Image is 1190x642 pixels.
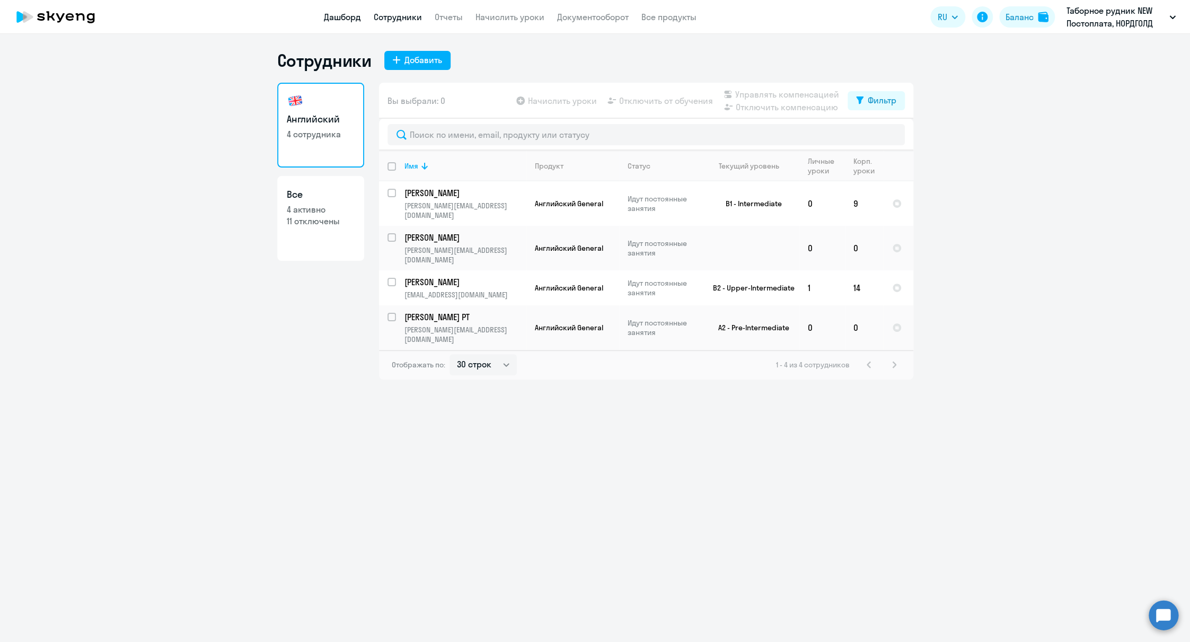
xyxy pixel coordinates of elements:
p: Идут постоянные занятия [628,278,700,297]
h3: Все [287,188,355,201]
div: Фильтр [868,94,896,107]
div: Корп. уроки [853,156,883,175]
div: Продукт [535,161,563,171]
td: 0 [799,226,845,270]
span: Английский General [535,323,603,332]
div: Статус [628,161,700,171]
div: Личные уроки [808,156,844,175]
div: Текущий уровень [719,161,779,171]
button: RU [930,6,965,28]
p: [PERSON_NAME] [404,232,524,243]
p: 4 сотрудника [287,128,355,140]
p: Таборное рудник NEW Постоплата, НОРДГОЛД МЕНЕДЖМЕНТ, ООО [1066,4,1165,30]
a: [PERSON_NAME] РТ [404,311,526,323]
a: [PERSON_NAME] [404,276,526,288]
div: Статус [628,161,650,171]
div: Продукт [535,161,619,171]
p: [PERSON_NAME] РТ [404,311,524,323]
div: Имя [404,161,526,171]
p: [PERSON_NAME][EMAIL_ADDRESS][DOMAIN_NAME] [404,325,526,344]
a: Дашборд [324,12,361,22]
td: 1 [799,270,845,305]
div: Личные уроки [808,156,838,175]
td: 0 [845,305,884,350]
p: [PERSON_NAME][EMAIL_ADDRESS][DOMAIN_NAME] [404,201,526,220]
td: 9 [845,181,884,226]
p: [PERSON_NAME] [404,276,524,288]
a: Сотрудники [374,12,422,22]
a: Английский4 сотрудника [277,83,364,168]
p: [PERSON_NAME][EMAIL_ADDRESS][DOMAIN_NAME] [404,245,526,265]
td: 0 [799,181,845,226]
span: Вы выбрали: 0 [387,94,445,107]
p: 4 активно [287,204,355,215]
img: balance [1038,12,1048,22]
a: [PERSON_NAME] [404,232,526,243]
p: Идут постоянные занятия [628,194,700,213]
span: Английский General [535,283,603,293]
input: Поиск по имени, email, продукту или статусу [387,124,905,145]
td: B2 - Upper-Intermediate [701,270,799,305]
button: Балансbalance [999,6,1055,28]
p: Идут постоянные занятия [628,239,700,258]
td: B1 - Intermediate [701,181,799,226]
td: A2 - Pre-Intermediate [701,305,799,350]
div: Имя [404,161,418,171]
div: Текущий уровень [709,161,799,171]
div: Добавить [404,54,442,66]
a: Документооборот [557,12,629,22]
p: 11 отключены [287,215,355,227]
button: Фильтр [848,91,905,110]
a: Отчеты [435,12,463,22]
h3: Английский [287,112,355,126]
a: Все продукты [641,12,697,22]
span: Отображать по: [392,360,445,370]
span: Английский General [535,243,603,253]
span: RU [938,11,947,23]
p: [EMAIL_ADDRESS][DOMAIN_NAME] [404,290,526,300]
span: Английский General [535,199,603,208]
td: 0 [845,226,884,270]
p: [PERSON_NAME] [404,187,524,199]
a: Все4 активно11 отключены [277,176,364,261]
div: Баланс [1006,11,1034,23]
a: Начислить уроки [475,12,544,22]
a: [PERSON_NAME] [404,187,526,199]
td: 0 [799,305,845,350]
img: english [287,92,304,109]
span: 1 - 4 из 4 сотрудников [776,360,850,370]
div: Корп. уроки [853,156,876,175]
button: Таборное рудник NEW Постоплата, НОРДГОЛД МЕНЕДЖМЕНТ, ООО [1061,4,1181,30]
h1: Сотрудники [277,50,372,71]
td: 14 [845,270,884,305]
button: Добавить [384,51,451,70]
p: Идут постоянные занятия [628,318,700,337]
